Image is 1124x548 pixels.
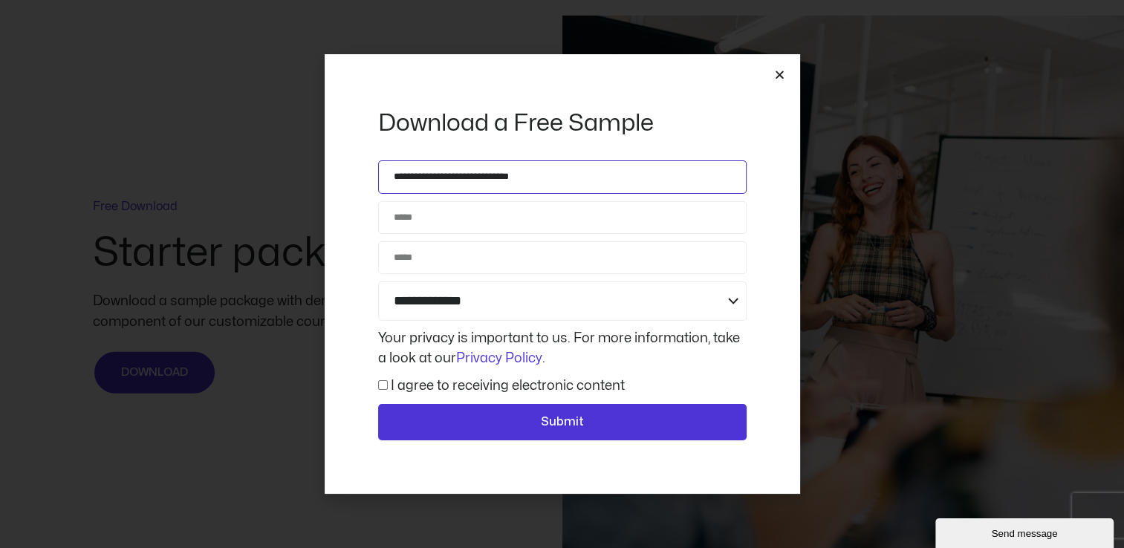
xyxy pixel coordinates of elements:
button: Submit [378,404,747,441]
iframe: chat widget [935,515,1117,548]
span: Submit [541,413,584,432]
a: Close [774,69,785,80]
h2: Download a Free Sample [378,108,747,139]
label: I agree to receiving electronic content [391,379,625,392]
a: Privacy Policy [456,352,542,365]
div: Your privacy is important to us. For more information, take a look at our . [374,328,750,368]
